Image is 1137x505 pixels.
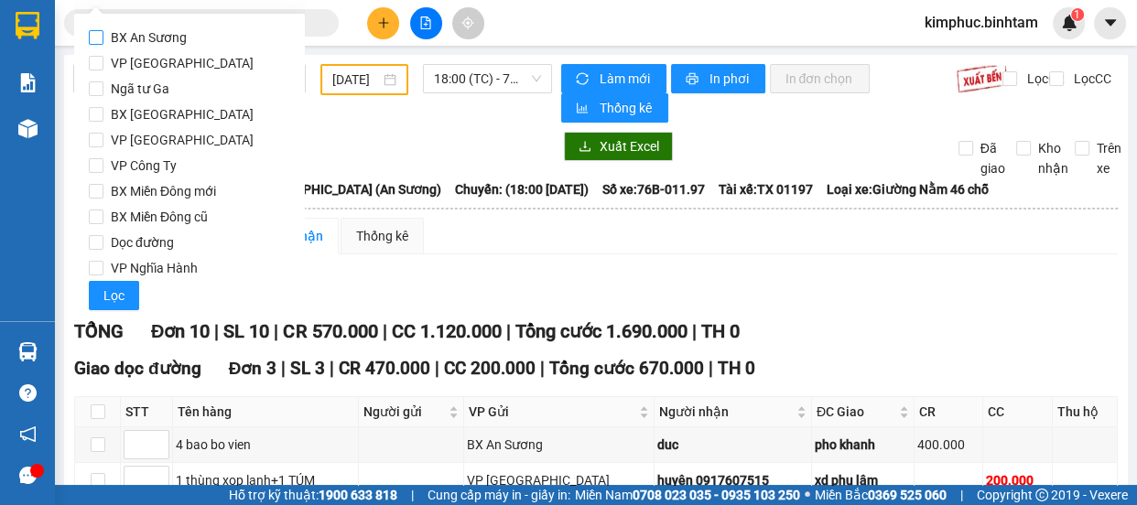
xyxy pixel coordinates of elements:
[770,64,870,93] button: In đơn chọn
[686,72,701,87] span: printer
[986,470,1048,490] div: 200.000
[827,179,989,199] span: Loại xe: Giường Nằm 46 chỗ
[917,435,980,455] div: 400.000
[363,402,445,422] span: Người gửi
[910,11,1053,34] span: kimphuc.binhtam
[815,470,911,490] div: xd phu lâm
[103,230,181,255] span: Dọc đường
[103,255,205,281] span: VP Nghĩa Hành
[868,488,947,502] strong: 0369 525 060
[1053,397,1118,427] th: Thu hộ
[428,485,570,505] span: Cung cấp máy in - giấy in:
[356,226,408,246] div: Thống kê
[319,488,397,502] strong: 1900 633 818
[176,470,355,490] div: 1 thùng xop lạnh+1 TÚM
[805,491,810,499] span: ⚪️
[47,128,242,145] span: Dọc đường -
[815,435,911,455] div: pho khanh
[564,132,673,161] button: downloadXuất Excel
[18,73,38,92] img: solution-icon
[16,12,39,39] img: logo-vxr
[377,16,390,29] span: plus
[223,320,269,342] span: SL 10
[452,7,484,39] button: aim
[103,76,177,102] span: Ngã tư Ga
[7,128,242,145] span: Nhận:
[34,105,117,123] span: VP Công Ty -
[718,358,755,379] span: TH 0
[332,70,380,90] input: 14/09/2025
[283,320,377,342] span: CR 570.000
[103,102,261,127] span: BX [GEOGRAPHIC_DATA]
[229,358,277,379] span: Đơn 3
[514,320,687,342] span: Tổng cước 1.690.000
[103,204,215,230] span: BX Miền Đông cũ
[540,358,545,379] span: |
[367,7,399,39] button: plus
[719,179,813,199] span: Tài xế: TX 01197
[103,127,261,153] span: VP [GEOGRAPHIC_DATA]
[1074,8,1080,21] span: 1
[575,485,800,505] span: Miền Nam
[973,138,1012,178] span: Đã giao
[18,119,38,138] img: warehouse-icon
[576,72,591,87] span: sync
[435,358,439,379] span: |
[915,397,983,427] th: CR
[983,397,1052,427] th: CC
[599,136,658,156] span: Xuất Excel
[65,64,240,99] span: 0988 594 111
[176,435,355,455] div: 4 bao bo vien
[1035,489,1048,501] span: copyright
[339,358,430,379] span: CR 470.000
[1067,69,1114,89] span: Lọc CC
[103,153,184,178] span: VP Công Ty
[464,427,655,463] td: BX An Sương
[7,14,62,96] img: logo
[691,320,696,342] span: |
[467,435,651,455] div: BX An Sương
[434,65,541,92] span: 18:00 (TC) - 76B-011.97
[290,358,325,379] span: SL 3
[659,402,793,422] span: Người nhận
[173,397,359,427] th: Tên hàng
[561,64,666,93] button: syncLàm mới
[330,358,334,379] span: |
[151,128,242,145] span: 0972475339 -
[65,64,240,99] span: VP Công Ty ĐT:
[410,7,442,39] button: file-add
[103,178,223,204] span: BX Miền Đông mới
[960,485,963,505] span: |
[599,98,654,118] span: Thống kê
[1020,69,1067,89] span: Lọc CR
[815,485,947,505] span: Miền Bắc
[469,402,635,422] span: VP Gửi
[103,25,194,50] span: BX An Sương
[1071,8,1084,21] sup: 1
[1102,15,1119,31] span: caret-down
[19,467,37,484] span: message
[1094,7,1126,39] button: caret-down
[956,64,1008,93] img: 9k=
[444,358,536,379] span: CC 200.000
[633,488,800,502] strong: 0708 023 035 - 0935 103 250
[19,425,37,443] span: notification
[103,285,125,306] span: Lọc
[65,10,248,61] strong: CÔNG TY CP BÌNH TÂM
[74,320,124,342] span: TỔNG
[602,179,705,199] span: Số xe: 76B-011.97
[18,342,38,361] img: warehouse-icon
[74,358,201,379] span: Giao dọc đường
[576,102,591,116] span: bar-chart
[671,64,765,93] button: printerIn phơi
[657,435,808,455] div: duc
[505,320,510,342] span: |
[1061,15,1077,31] img: icon-new-feature
[467,470,651,490] div: VP [GEOGRAPHIC_DATA]
[817,402,895,422] span: ĐC Giao
[1089,138,1129,178] span: Trên xe
[599,69,652,89] span: Làm mới
[700,320,739,342] span: TH 0
[121,397,173,427] th: STT
[657,470,808,490] div: huyên 0917607515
